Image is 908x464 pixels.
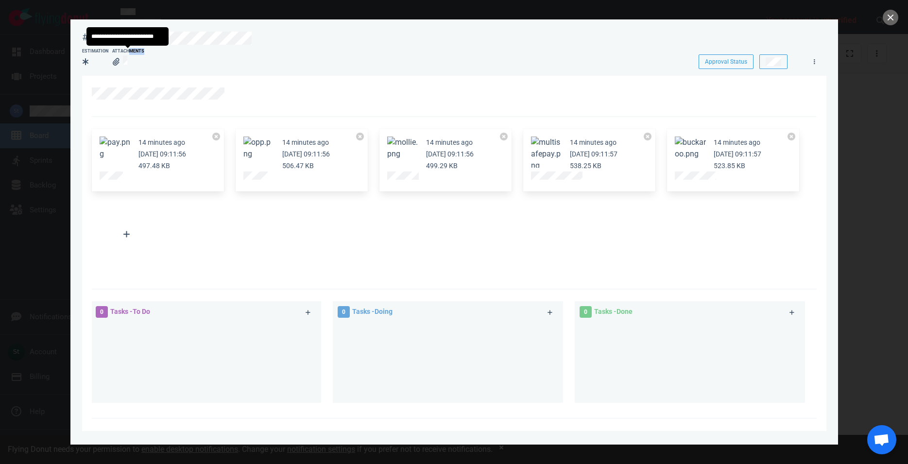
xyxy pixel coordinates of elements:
small: 538.25 KB [570,162,601,170]
small: [DATE] 09:11:57 [570,150,617,158]
div: Estimation [82,48,108,55]
small: 14 minutes ago [426,138,473,146]
small: 499.29 KB [426,162,458,170]
small: [DATE] 09:11:57 [714,150,761,158]
small: 14 minutes ago [714,138,760,146]
span: Tasks - To Do [110,308,150,315]
span: 0 [338,306,350,318]
small: 506.47 KB [282,162,314,170]
small: [DATE] 09:11:56 [426,150,474,158]
small: [DATE] 09:11:56 [138,150,186,158]
span: Tasks - Done [594,308,633,315]
span: Tasks - Doing [352,308,393,315]
button: Zoom image [243,137,274,160]
div: Attachments [112,48,144,55]
small: 497.48 KB [138,162,170,170]
button: Zoom image [675,137,706,160]
button: close [883,10,898,25]
span: 0 [96,306,108,318]
span: 0 [580,306,592,318]
small: 14 minutes ago [282,138,329,146]
small: 14 minutes ago [570,138,617,146]
button: Zoom image [100,137,131,160]
small: 14 minutes ago [138,138,185,146]
small: [DATE] 09:11:56 [282,150,330,158]
button: Zoom image [387,137,418,160]
button: Zoom image [531,137,562,172]
small: 523.85 KB [714,162,745,170]
div: Open chat [867,425,896,454]
div: #200 [82,31,104,43]
button: Approval Status [699,54,754,69]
